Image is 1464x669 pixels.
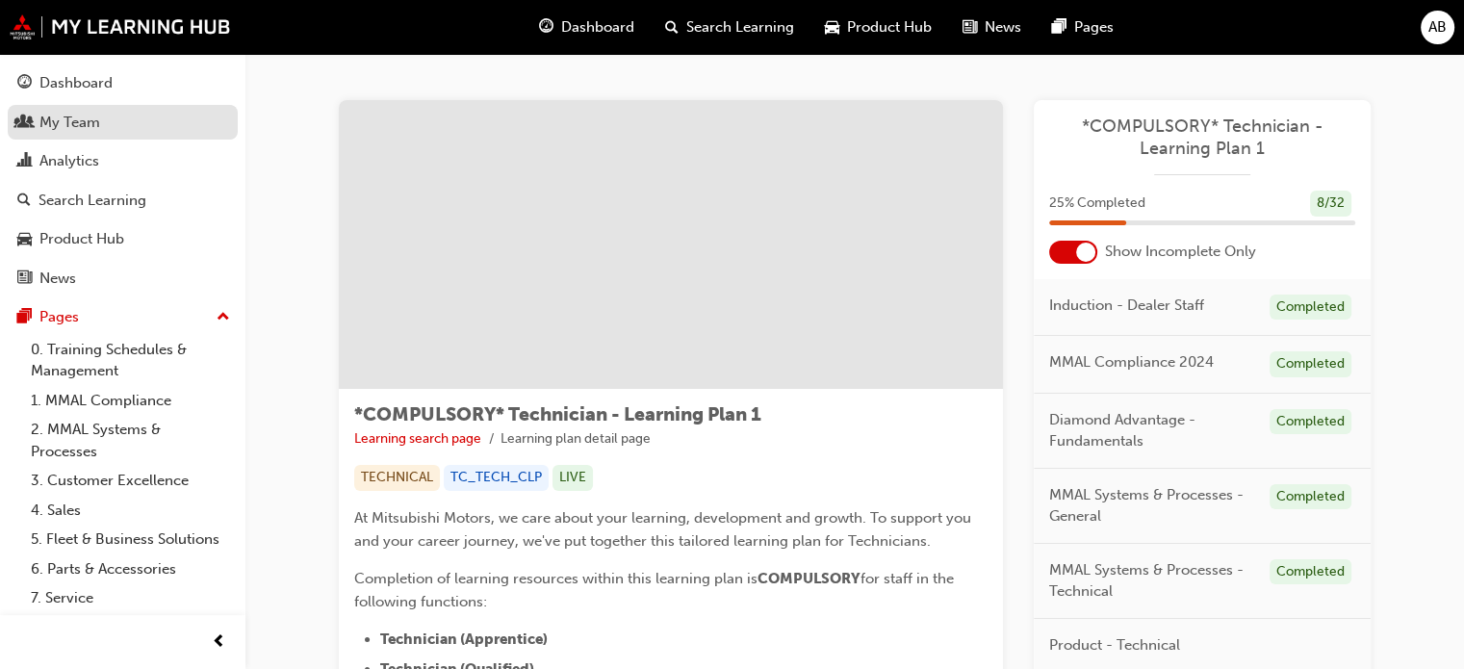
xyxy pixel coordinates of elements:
span: prev-icon [212,630,226,655]
a: Product Hub [8,221,238,257]
div: Completed [1270,351,1351,377]
span: Product Hub [847,16,932,39]
a: 4. Sales [23,496,238,526]
button: DashboardMy TeamAnalyticsSearch LearningProduct HubNews [8,62,238,299]
img: mmal [10,14,231,39]
div: Completed [1270,409,1351,435]
div: Dashboard [39,72,113,94]
a: pages-iconPages [1037,8,1129,47]
a: 3. Customer Excellence [23,466,238,496]
button: AB [1421,11,1454,44]
div: TECHNICAL [354,465,440,491]
span: *COMPULSORY* Technician - Learning Plan 1 [354,403,761,425]
a: 2. MMAL Systems & Processes [23,415,238,466]
a: News [8,261,238,296]
a: Analytics [8,143,238,179]
div: My Team [39,112,100,134]
a: guage-iconDashboard [524,8,650,47]
a: search-iconSearch Learning [650,8,809,47]
span: MMAL Compliance 2024 [1049,351,1214,373]
span: chart-icon [17,153,32,170]
a: 8. Technical [23,613,238,643]
a: *COMPULSORY* Technician - Learning Plan 1 [1049,116,1355,159]
span: guage-icon [17,75,32,92]
span: Diamond Advantage - Fundamentals [1049,409,1254,452]
a: 7. Service [23,583,238,613]
a: 0. Training Schedules & Management [23,335,238,386]
span: Technician (Apprentice) [380,630,548,648]
span: search-icon [17,193,31,210]
button: Pages [8,299,238,335]
span: MMAL Systems & Processes - General [1049,484,1254,527]
li: Learning plan detail page [501,428,651,450]
div: Analytics [39,150,99,172]
span: for staff in the following functions: [354,570,958,610]
a: 6. Parts & Accessories [23,554,238,584]
div: News [39,268,76,290]
div: Pages [39,306,79,328]
span: Induction - Dealer Staff [1049,295,1204,317]
div: Completed [1270,559,1351,585]
span: car-icon [825,15,839,39]
span: pages-icon [17,309,32,326]
span: people-icon [17,115,32,132]
div: Product Hub [39,228,124,250]
span: At Mitsubishi Motors, we care about your learning, development and growth. To support you and you... [354,509,975,550]
span: MMAL Systems & Processes - Technical [1049,559,1254,603]
span: Dashboard [561,16,634,39]
span: Completion of learning resources within this learning plan is [354,570,758,587]
span: pages-icon [1052,15,1066,39]
span: Product - Technical [1049,634,1180,656]
a: car-iconProduct Hub [809,8,947,47]
span: AB [1428,16,1447,39]
span: up-icon [217,305,230,330]
span: car-icon [17,231,32,248]
a: 5. Fleet & Business Solutions [23,525,238,554]
a: Search Learning [8,183,238,219]
div: Completed [1270,295,1351,321]
div: 8 / 32 [1310,191,1351,217]
a: My Team [8,105,238,141]
a: Learning search page [354,430,481,447]
span: news-icon [963,15,977,39]
div: LIVE [552,465,593,491]
span: Search Learning [686,16,794,39]
span: guage-icon [539,15,553,39]
span: News [985,16,1021,39]
span: COMPULSORY [758,570,860,587]
div: Completed [1270,484,1351,510]
div: TC_TECH_CLP [444,465,549,491]
a: Dashboard [8,65,238,101]
a: news-iconNews [947,8,1037,47]
span: Pages [1074,16,1114,39]
span: 25 % Completed [1049,193,1145,215]
span: Show Incomplete Only [1105,241,1256,263]
span: news-icon [17,270,32,288]
span: search-icon [665,15,679,39]
a: 1. MMAL Compliance [23,386,238,416]
div: Search Learning [39,190,146,212]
